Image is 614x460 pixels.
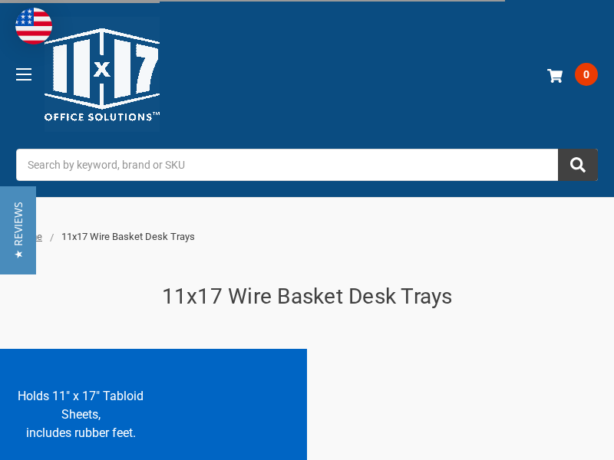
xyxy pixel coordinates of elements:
a: 0 [543,54,598,94]
span: 11x17 Wire Basket Desk Trays [61,231,195,242]
span: ★ Reviews [11,202,25,259]
img: duty and tax information for United States [15,8,52,44]
input: Search by keyword, brand or SKU [16,149,598,181]
span: includes rubber feet. [26,426,136,440]
span: Holds 11" x 17" Tabloid Sheets, [18,389,144,422]
h1: 11x17 Wire Basket Desk Trays [16,281,598,313]
img: 11x17.com [45,17,160,132]
a: Toggle menu [2,53,45,95]
span: Toggle menu [16,74,31,75]
span: 0 [575,63,598,86]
